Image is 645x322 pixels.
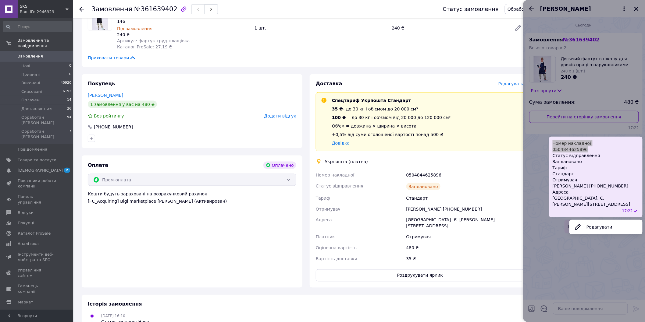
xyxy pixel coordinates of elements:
[405,204,526,215] div: [PERSON_NAME] [PHONE_NUMBER]
[69,72,71,77] span: 0
[88,301,142,307] span: Історія замовлення
[93,124,134,130] div: [PHONE_NUMBER]
[88,55,136,61] span: Приховати товари
[263,162,296,169] div: Оплачено
[18,168,63,173] span: [DEMOGRAPHIC_DATA]
[18,178,56,189] span: Показники роботи компанії
[18,268,56,278] span: Управління сайтом
[405,254,526,264] div: 35 ₴
[63,89,71,94] span: 6192
[316,235,335,240] span: Платник
[332,141,350,145] a: Довідка
[332,115,346,120] span: 100 ₴
[88,81,115,86] span: Покупець
[21,97,41,103] span: Оплачені
[332,123,451,129] div: Об'єм = довжина × ширина × висота
[79,6,84,12] div: Повернутися назад
[18,241,39,247] span: Аналітика
[316,184,363,188] span: Статус відправлення
[18,299,33,305] span: Маркет
[134,5,177,13] span: №361639402
[18,210,34,215] span: Відгуки
[18,54,43,59] span: Замовлення
[406,183,441,190] div: Заплановано
[622,208,633,214] span: 17:22 12.09.2025
[61,80,71,86] span: 40920
[405,232,526,243] div: Отримувач
[569,221,643,233] button: Редагувати
[316,81,342,86] span: Доставка
[92,6,108,30] img: Дитячий фартух в школу для уроків праці з нарукавниками 146
[117,26,152,31] span: Під замовлення
[21,80,40,86] span: Виконані
[67,97,71,103] span: 14
[332,107,343,111] span: 35 ₴
[405,193,526,204] div: Стандарт
[264,114,296,118] span: Додати відгук
[20,9,73,15] div: Ваш ID: 2946929
[64,168,70,173] span: 2
[21,115,67,126] span: Обработан [PERSON_NAME]
[498,81,524,86] span: Редагувати
[332,114,451,121] div: — до 30 кг і об'ємом від 20 000 до 120 000 см³
[91,5,132,13] span: Замовлення
[101,314,125,318] span: [DATE] 16:10
[316,218,332,222] span: Адреса
[316,257,357,261] span: Вартість доставки
[405,243,526,254] div: 480 ₴
[252,24,390,32] div: 1 шт.
[18,194,56,205] span: Панель управління
[389,24,510,32] div: 240 ₴
[94,114,124,118] span: Без рейтингу
[88,162,108,168] span: Оплата
[316,246,357,250] span: Оціночна вартість
[323,159,369,165] div: Укрпошта (платна)
[18,231,51,236] span: Каталог ProSale
[18,157,56,163] span: Товари та послуги
[18,252,56,263] span: Інструменти веб-майстра та SEO
[21,72,40,77] span: Прийняті
[18,38,73,49] span: Замовлення та повідомлення
[117,18,250,24] div: 146
[3,21,72,32] input: Пошук
[18,283,56,294] span: Гаманець компанії
[18,147,47,152] span: Повідомлення
[405,170,526,180] div: 0504844625896
[332,106,451,112] div: - до 30 кг і об'ємом до 20 000 см³
[553,140,639,207] span: Номер накладної 0504844625896 Статус відправлення Заплановано Тариф Стандарт Отримувач [PERSON_NA...
[117,32,250,38] div: 240 ₴
[405,215,526,232] div: [GEOGRAPHIC_DATA]. Є. [PERSON_NAME][STREET_ADDRESS]
[21,106,52,112] span: Доставляється
[67,106,71,112] span: 26
[67,115,71,126] span: 94
[117,38,190,43] span: Артикул: фартук труд-плащівка
[88,93,123,98] a: [PERSON_NAME]
[332,131,451,138] div: +0,5% від суми оголошеної вартості понад 500 ₴
[443,6,499,12] div: Статус замовлення
[316,207,340,212] span: Отримувач
[508,7,569,12] span: Обработан [PERSON_NAME]
[21,63,30,69] span: Нові
[88,101,157,108] div: 1 замовлення у вас на 480 ₴
[69,129,71,140] span: 7
[69,63,71,69] span: 0
[18,220,34,226] span: Покупці
[316,173,355,177] span: Номер накладної
[316,269,524,282] button: Роздрукувати ярлик
[316,196,330,201] span: Тариф
[332,98,411,103] span: Спецтариф Укрпошта Стандарт
[512,22,524,34] a: Редагувати
[88,198,296,204] div: [FC_Acquiring] Bigl marketplace [PERSON_NAME] (Активирован)
[21,129,69,140] span: Обработан [PERSON_NAME]
[21,89,42,94] span: Скасовані
[88,191,296,204] div: Кошти будуть зараховані на розрахунковий рахунок
[117,44,172,49] span: Каталог ProSale: 27.19 ₴
[20,4,66,9] span: SKS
